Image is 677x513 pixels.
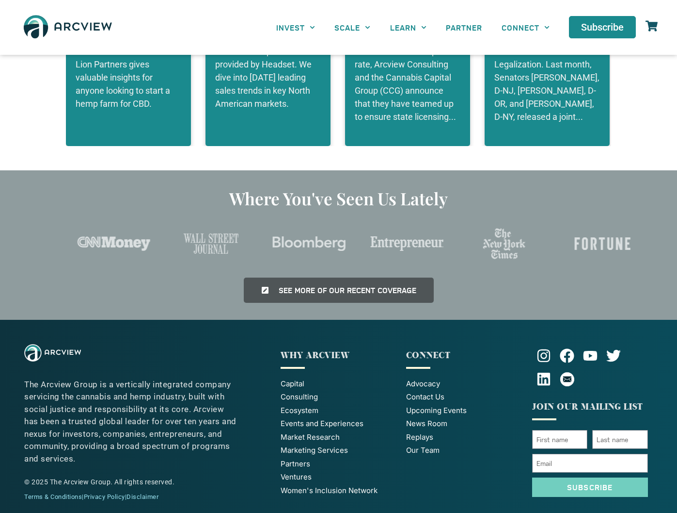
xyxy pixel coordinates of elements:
[281,379,396,390] a: Capital
[281,485,378,496] span: Women's Inclusion Network
[281,472,312,483] span: Ventures
[406,349,522,362] div: CONNECT
[281,349,396,362] p: WHY ARCVIEW
[406,392,444,403] span: Contact Us
[556,219,649,268] div: 8 / 10
[263,219,356,268] a: Bloomberg
[281,459,396,470] a: Partners
[281,445,396,456] a: Marketing Services
[406,392,522,403] a: Contact Us
[67,219,649,268] div: Slides
[406,405,467,416] span: Upcoming Events
[281,485,396,496] a: Women's Inclusion Network
[532,400,648,414] p: JOIN OUR MAILING LIST
[360,219,453,268] div: 6 / 10
[406,379,522,390] a: Advocacy
[281,405,396,416] a: Ecosystem
[406,432,522,443] a: Replays
[492,17,559,38] a: CONNECT
[556,219,649,268] a: Fortune
[19,10,116,45] img: The Arcview Group
[355,18,460,123] p: As U.S. states continue to legalize medical and adult-use cannabis at a rapid rate, Arcview Consu...
[406,445,522,456] a: Our Team
[494,18,600,123] p: The Arcview Group: Prepare Your Business For Federal Cannabis Legalization. Last month, Senators ...
[406,379,440,390] span: Advocacy
[165,219,258,268] a: WSJ
[281,432,396,443] a: Market Research
[76,18,181,110] p: Arcview Market Research’s latest report in collaboration with Green Lion Partners gives valuable ...
[406,405,522,416] a: Upcoming Events
[281,392,396,403] a: Consulting
[281,379,304,390] span: Capital
[532,454,648,473] input: Email
[67,187,610,210] h1: Where You've Seen Us Lately
[279,286,416,294] span: See more of our recent coverage
[436,17,492,38] a: PARTNER
[325,17,380,38] a: SCALE
[458,219,551,268] div: 7 / 10
[569,16,636,38] a: Subscribe
[281,445,348,456] span: Marketing Services
[263,219,356,268] div: 5 / 10
[267,17,559,38] nav: Menu
[126,493,158,500] a: Disclaimer
[567,483,613,491] span: Subscribe
[67,219,160,268] div: 3 / 10
[215,18,321,110] p: This report is in collaboration with The Arcview Group with data provided by Headset. We dive int...
[267,17,325,38] a: INVEST
[360,219,453,268] a: Entrepreneur
[406,445,440,456] span: Our Team
[406,418,447,430] span: News Room
[281,418,363,430] span: Events and Experiences
[281,418,396,430] a: Events and Experiences
[406,418,522,430] a: News Room
[281,432,340,443] span: Market Research
[67,219,160,268] a: CNNMoney
[24,344,81,362] img: The Arcview Group
[24,477,239,487] div: © 2025 The Arcview Group. All rights reserved.
[244,278,434,303] a: See more of our recent coverage
[24,379,239,465] p: The Arcview Group is a vertically integrated company servicing the cannabis and hemp industry, bu...
[592,430,648,449] input: Last name
[165,219,258,268] div: 4 / 10
[458,219,551,268] a: NYT
[281,392,318,403] span: Consulting
[581,22,624,32] span: Subscribe
[84,493,125,500] a: Privacy Policy
[532,478,648,497] button: Subscribe
[380,17,436,38] a: LEARN
[406,432,433,443] span: Replays
[24,492,239,502] div: | |
[532,430,588,449] input: First name
[24,493,82,500] a: Terms & Conditions
[281,472,396,483] a: Ventures
[281,405,318,416] span: Ecosystem
[281,459,310,470] span: Partners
